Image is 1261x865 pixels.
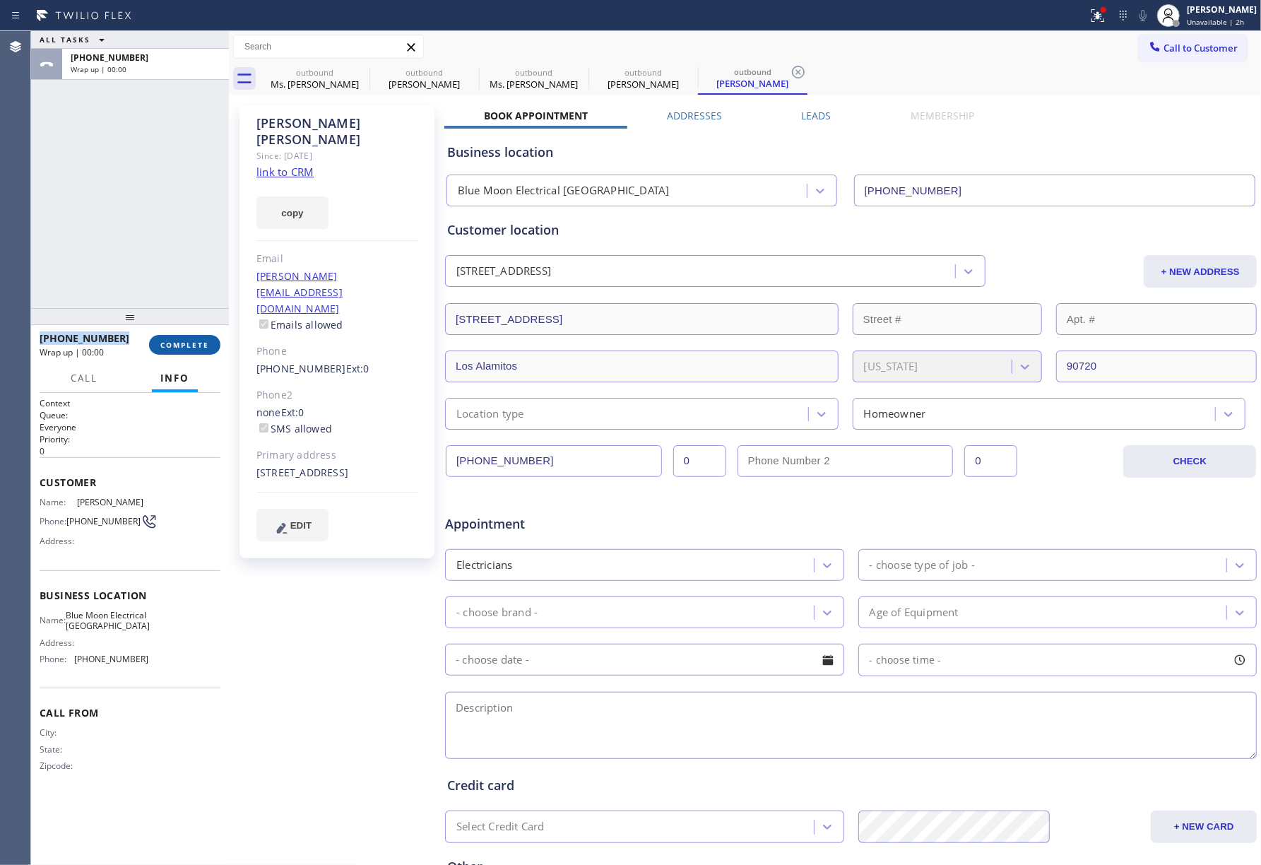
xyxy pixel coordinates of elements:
[447,776,1255,795] div: Credit card
[699,63,806,93] div: Lucinda Zuniga
[590,67,697,78] div: outbound
[71,372,97,384] span: Call
[445,303,839,335] input: Address
[256,387,418,404] div: Phone2
[40,706,220,719] span: Call From
[1144,255,1257,288] button: + NEW ADDRESS
[62,365,106,392] button: Call
[40,346,104,358] span: Wrap up | 00:00
[40,331,129,345] span: [PHONE_NUMBER]
[74,654,148,664] span: [PHONE_NUMBER]
[40,476,220,489] span: Customer
[261,67,368,78] div: outbound
[870,557,975,573] div: - choose type of job -
[1056,303,1257,335] input: Apt. #
[699,66,806,77] div: outbound
[40,589,220,602] span: Business location
[590,63,697,95] div: Lucinda Zuniga
[447,220,1255,240] div: Customer location
[667,109,722,122] label: Addresses
[152,365,198,392] button: Info
[256,343,418,360] div: Phone
[480,63,587,95] div: Ms. Vanessa
[40,637,77,648] span: Address:
[445,514,714,534] span: Appointment
[256,269,343,315] a: [PERSON_NAME][EMAIL_ADDRESS][DOMAIN_NAME]
[40,536,77,546] span: Address:
[456,557,512,573] div: Electricians
[256,509,328,541] button: EDIT
[853,303,1042,335] input: Street #
[160,372,189,384] span: Info
[71,52,148,64] span: [PHONE_NUMBER]
[290,520,312,531] span: EDIT
[964,445,1017,477] input: Ext. 2
[40,497,77,507] span: Name:
[256,465,418,481] div: [STREET_ADDRESS]
[371,78,478,90] div: [PERSON_NAME]
[40,397,220,409] h1: Context
[259,423,268,432] input: SMS allowed
[456,406,524,422] div: Location type
[71,64,126,74] span: Wrap up | 00:00
[854,175,1256,206] input: Phone Number
[40,615,66,625] span: Name:
[1164,42,1238,54] span: Call to Customer
[256,251,418,267] div: Email
[259,319,268,329] input: Emails allowed
[371,67,478,78] div: outbound
[256,405,418,437] div: none
[40,727,77,738] span: City:
[261,78,368,90] div: Ms. [PERSON_NAME]
[256,422,332,435] label: SMS allowed
[458,183,670,199] div: Blue Moon Electrical [GEOGRAPHIC_DATA]
[1139,35,1247,61] button: Call to Customer
[870,653,942,666] span: - choose time -
[456,604,538,620] div: - choose brand -
[864,406,926,422] div: Homeowner
[160,340,209,350] span: COMPLETE
[480,67,587,78] div: outbound
[77,497,148,507] span: [PERSON_NAME]
[456,819,545,835] div: Select Credit Card
[40,516,66,526] span: Phone:
[445,644,844,676] input: - choose date -
[346,362,369,375] span: Ext: 0
[256,115,418,148] div: [PERSON_NAME] [PERSON_NAME]
[234,35,423,58] input: Search
[256,165,314,179] a: link to CRM
[447,143,1255,162] div: Business location
[480,78,587,90] div: Ms. [PERSON_NAME]
[1187,17,1244,27] span: Unavailable | 2h
[446,445,662,477] input: Phone Number
[31,31,119,48] button: ALL TASKS
[445,351,839,382] input: City
[1056,351,1257,382] input: ZIP
[256,362,346,375] a: [PHONE_NUMBER]
[40,760,77,771] span: Zipcode:
[261,63,368,95] div: Ms. Laura
[699,77,806,90] div: [PERSON_NAME]
[256,148,418,164] div: Since: [DATE]
[40,421,220,433] p: Everyone
[256,318,343,331] label: Emails allowed
[911,109,974,122] label: Membership
[40,409,220,421] h2: Queue:
[40,654,74,664] span: Phone:
[1187,4,1257,16] div: [PERSON_NAME]
[673,445,726,477] input: Ext.
[256,447,418,464] div: Primary address
[40,744,77,755] span: State:
[66,516,141,526] span: [PHONE_NUMBER]
[1133,6,1153,25] button: Mute
[66,610,150,632] span: Blue Moon Electrical [GEOGRAPHIC_DATA]
[371,63,478,95] div: Christina Vecsesi
[40,433,220,445] h2: Priority:
[40,35,90,45] span: ALL TASKS
[590,78,697,90] div: [PERSON_NAME]
[281,406,304,419] span: Ext: 0
[738,445,954,477] input: Phone Number 2
[484,109,588,122] label: Book Appointment
[456,264,551,280] div: [STREET_ADDRESS]
[870,604,959,620] div: Age of Equipment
